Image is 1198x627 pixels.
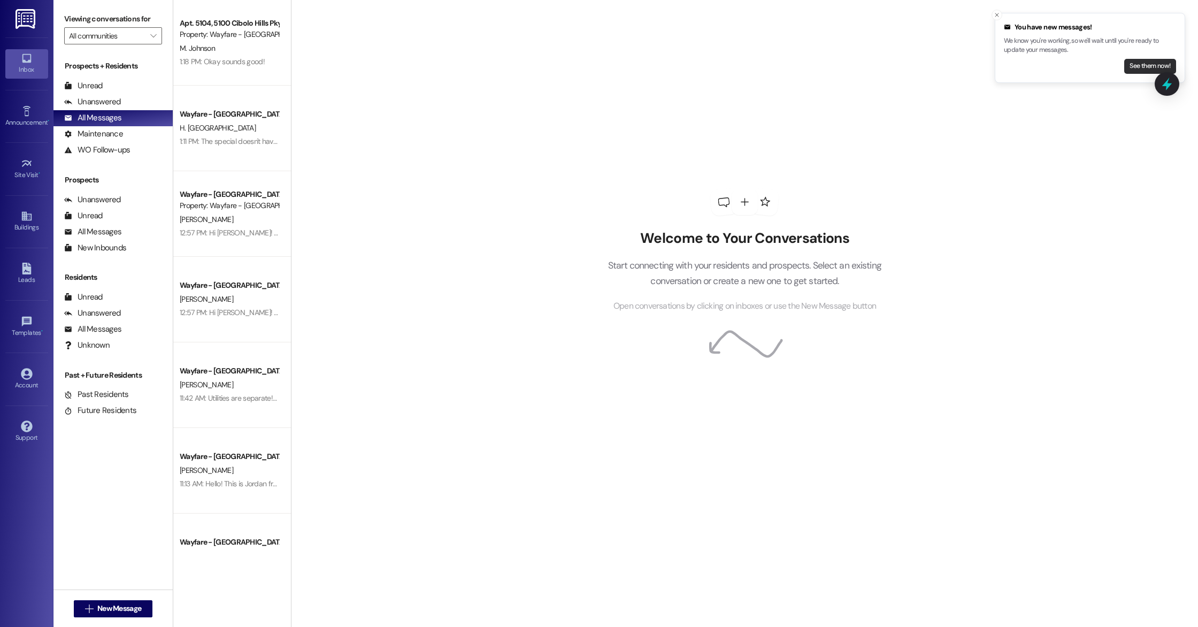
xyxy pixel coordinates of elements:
[5,207,48,236] a: Buildings
[180,308,593,317] div: 12:57 PM: Hi [PERSON_NAME]! We updated the account and removed the cleaning fee. Please let me kn...
[992,10,1002,20] button: Close toast
[150,32,156,40] i: 
[85,605,93,613] i: 
[64,194,121,205] div: Unanswered
[180,29,279,40] div: Property: Wayfare - [GEOGRAPHIC_DATA]
[64,308,121,319] div: Unanswered
[5,365,48,394] a: Account
[74,600,153,617] button: New Message
[180,18,279,29] div: Apt. 5104, 5100 Cibolo Hills Pky
[53,272,173,283] div: Residents
[69,27,145,44] input: All communities
[180,551,233,561] span: [PERSON_NAME]
[5,417,48,446] a: Support
[180,380,233,389] span: [PERSON_NAME]
[64,210,103,221] div: Unread
[64,340,110,351] div: Unknown
[180,393,528,403] div: 11:42 AM: Utilities are separate! That would be Electric, water, wifi, and $40/month for valet tr...
[53,174,173,186] div: Prospects
[180,189,279,200] div: Wayfare - [GEOGRAPHIC_DATA]
[64,389,129,400] div: Past Residents
[64,226,121,238] div: All Messages
[5,155,48,183] a: Site Visit •
[613,300,876,313] span: Open conversations by clicking on inboxes or use the New Message button
[5,259,48,288] a: Leads
[64,324,121,335] div: All Messages
[53,60,173,72] div: Prospects + Residents
[180,537,279,548] div: Wayfare - [GEOGRAPHIC_DATA]
[64,128,123,140] div: Maintenance
[180,228,593,238] div: 12:57 PM: Hi [PERSON_NAME]! We updated the account and removed the cleaning fee. Please let me kn...
[180,365,279,377] div: Wayfare - [GEOGRAPHIC_DATA]
[97,603,141,614] span: New Message
[180,123,256,133] span: H. [GEOGRAPHIC_DATA]
[64,144,130,156] div: WO Follow-ups
[5,49,48,78] a: Inbox
[180,215,233,224] span: [PERSON_NAME]
[180,451,279,462] div: Wayfare - [GEOGRAPHIC_DATA]
[180,294,233,304] span: [PERSON_NAME]
[180,57,265,66] div: 1:18 PM: Okay sounds good!
[592,230,897,247] h2: Welcome to Your Conversations
[64,292,103,303] div: Unread
[64,80,103,91] div: Unread
[16,9,37,29] img: ResiDesk Logo
[180,43,215,53] span: M. Johnson
[180,109,279,120] div: Wayfare - [GEOGRAPHIC_DATA]
[180,280,279,291] div: Wayfare - [GEOGRAPHIC_DATA]
[64,112,121,124] div: All Messages
[39,170,40,177] span: •
[1124,59,1176,74] button: See them now!
[1004,22,1176,33] div: You have new messages!
[592,258,897,288] p: Start connecting with your residents and prospects. Select an existing conversation or create a n...
[48,117,49,125] span: •
[5,312,48,341] a: Templates •
[180,136,471,146] div: 1:11 PM: The special doesn't have a set end date just yet but it could be taken away at any time!
[64,96,121,108] div: Unanswered
[1004,36,1176,55] p: We know you're working, so we'll wait until you're ready to update your messages.
[41,327,43,335] span: •
[180,465,233,475] span: [PERSON_NAME]
[53,370,173,381] div: Past + Future Residents
[180,200,279,211] div: Property: Wayfare - [GEOGRAPHIC_DATA]
[64,405,136,416] div: Future Residents
[64,242,126,254] div: New Inbounds
[64,11,162,27] label: Viewing conversations for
